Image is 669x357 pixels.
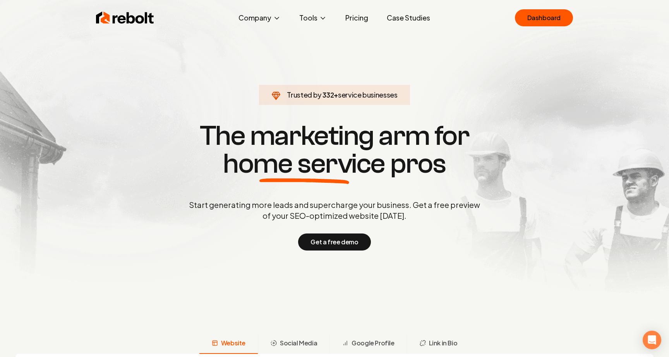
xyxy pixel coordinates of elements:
a: Case Studies [381,10,436,26]
button: Get a free demo [298,233,371,251]
button: Company [232,10,287,26]
button: Social Media [258,334,329,354]
span: service businesses [338,90,398,99]
span: Social Media [280,338,317,348]
span: Google Profile [352,338,394,348]
span: Trusted by [287,90,321,99]
span: Website [221,338,245,348]
a: Pricing [339,10,374,26]
p: Start generating more leads and supercharge your business. Get a free preview of your SEO-optimiz... [187,199,482,221]
span: home service [223,150,385,178]
h1: The marketing arm for pros [149,122,520,178]
span: Link in Bio [429,338,458,348]
button: Google Profile [329,334,407,354]
a: Dashboard [515,9,573,26]
div: Open Intercom Messenger [643,331,661,349]
span: + [334,90,338,99]
button: Website [199,334,258,354]
button: Link in Bio [407,334,470,354]
img: Rebolt Logo [96,10,154,26]
span: 332 [322,89,334,100]
button: Tools [293,10,333,26]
